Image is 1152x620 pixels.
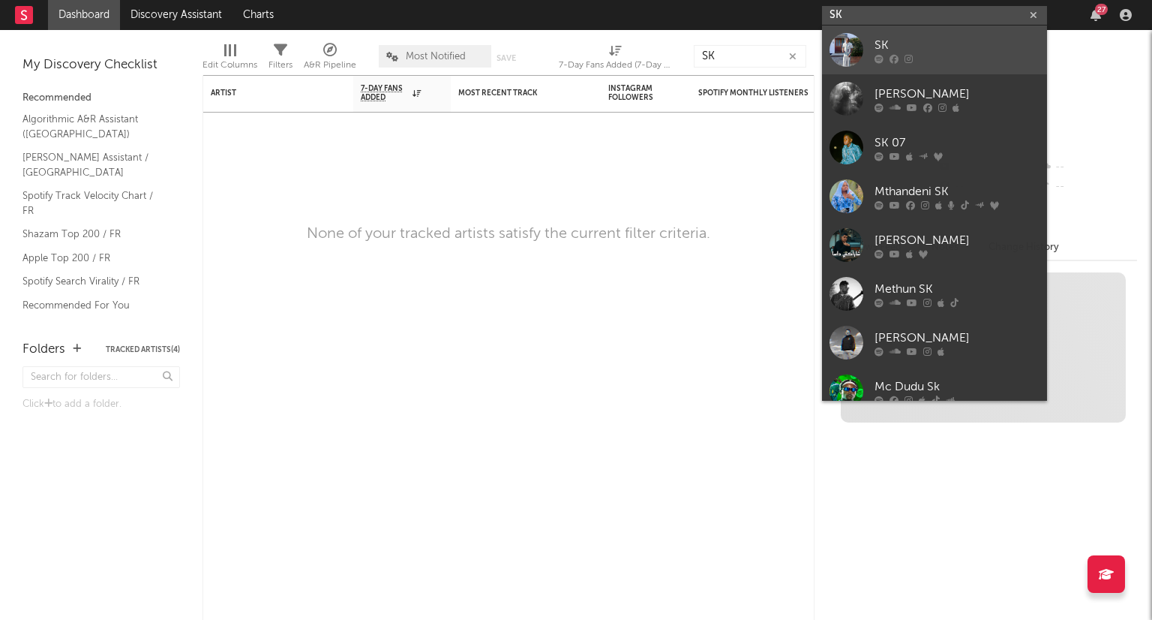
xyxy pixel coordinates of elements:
[22,56,180,74] div: My Discovery Checklist
[22,149,165,180] a: [PERSON_NAME] Assistant / [GEOGRAPHIC_DATA]
[822,123,1047,172] a: SK 07
[211,89,323,98] div: Artist
[608,84,661,102] div: Instagram Followers
[822,26,1047,74] a: SK
[822,318,1047,367] a: [PERSON_NAME]
[874,231,1039,249] div: [PERSON_NAME]
[268,56,292,74] div: Filters
[22,396,180,414] div: Click to add a folder.
[822,74,1047,123] a: [PERSON_NAME]
[22,111,165,142] a: Algorithmic A&R Assistant ([GEOGRAPHIC_DATA])
[361,84,409,102] span: 7-Day Fans Added
[22,226,165,242] a: Shazam Top 200 / FR
[458,89,571,98] div: Most Recent Track
[874,182,1039,200] div: Mthandeni SK
[822,6,1047,25] input: Search for artists
[822,172,1047,221] a: Mthandeni SK
[307,225,710,243] div: None of your tracked artists satisfy the current filter criteria.
[1037,158,1137,177] div: --
[22,250,165,266] a: Apple Top 200 / FR
[22,188,165,218] a: Spotify Track Velocity Chart / FR
[874,329,1039,347] div: [PERSON_NAME]
[1037,177,1137,197] div: --
[694,45,806,68] input: Search...
[406,52,466,62] span: Most Notified
[106,346,180,354] button: Tracked Artists(4)
[559,38,671,81] div: 7-Day Fans Added (7-Day Fans Added)
[874,134,1039,152] div: SK 07
[304,56,356,74] div: A&R Pipeline
[496,54,516,62] button: Save
[822,221,1047,269] a: [PERSON_NAME]
[874,85,1039,103] div: [PERSON_NAME]
[1090,9,1101,21] button: 27
[698,89,811,98] div: Spotify Monthly Listeners
[304,38,356,81] div: A&R Pipeline
[822,367,1047,416] a: Mc Dudu Sk
[874,378,1039,396] div: Mc Dudu Sk
[22,366,180,388] input: Search for folders...
[874,280,1039,298] div: Methun SK
[202,56,257,74] div: Edit Columns
[22,89,180,107] div: Recommended
[874,36,1039,54] div: SK
[559,56,671,74] div: 7-Day Fans Added (7-Day Fans Added)
[22,273,165,290] a: Spotify Search Virality / FR
[1095,4,1108,15] div: 27
[202,38,257,81] div: Edit Columns
[22,297,165,314] a: Recommended For You
[822,269,1047,318] a: Methun SK
[268,38,292,81] div: Filters
[22,341,65,359] div: Folders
